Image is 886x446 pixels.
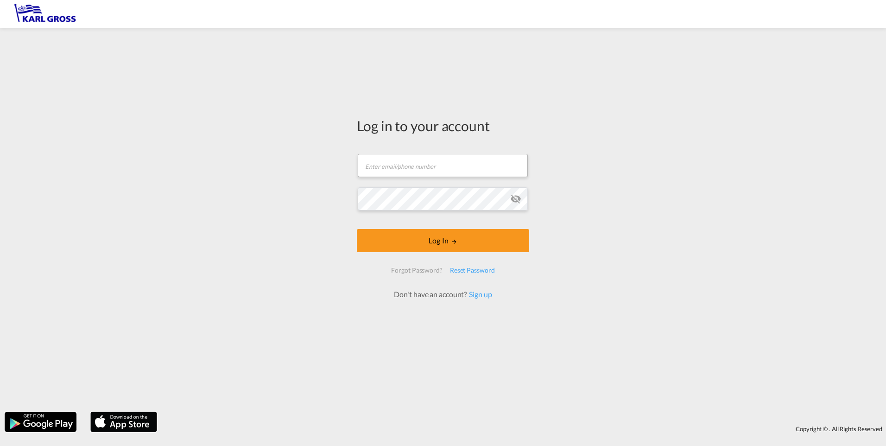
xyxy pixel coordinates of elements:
[510,193,521,204] md-icon: icon-eye-off
[467,290,492,299] a: Sign up
[357,229,529,252] button: LOGIN
[4,411,77,433] img: google.png
[358,154,528,177] input: Enter email/phone number
[384,289,502,299] div: Don't have an account?
[446,262,499,279] div: Reset Password
[387,262,446,279] div: Forgot Password?
[89,411,158,433] img: apple.png
[162,421,886,437] div: Copyright © . All Rights Reserved
[14,4,76,25] img: 3269c73066d711f095e541db4db89301.png
[357,116,529,135] div: Log in to your account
